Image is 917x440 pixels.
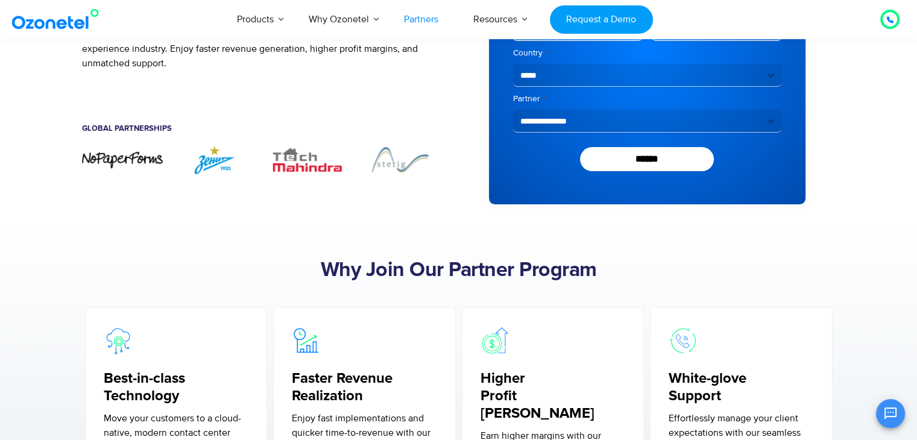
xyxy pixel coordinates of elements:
[82,145,441,174] div: Image Carousel
[360,145,441,174] img: Stetig
[513,93,781,105] label: Partner
[174,145,255,174] div: 2 / 7
[82,125,441,133] h5: Global Partnerships
[292,370,437,405] h5: Faster Revenue Realization
[550,5,653,34] a: Request a Demo
[513,47,781,59] label: Country
[82,259,836,283] h2: Why Join Our Partner Program
[82,151,163,169] img: nopaperforms
[876,399,905,428] button: Open chat
[360,145,441,174] div: 4 / 7
[82,151,163,169] div: 1 / 7
[481,370,626,422] h5: Higher Profit [PERSON_NAME]
[82,27,441,71] p: Partner with us to unlock new revenue streams in the fast-growing customer experience industry. E...
[267,145,348,174] div: 3 / 7
[669,370,814,405] h5: White-glove Support
[174,145,255,174] img: ZENIT
[104,370,249,405] h5: Best-in-class Technology
[267,145,348,174] img: TechMahindra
